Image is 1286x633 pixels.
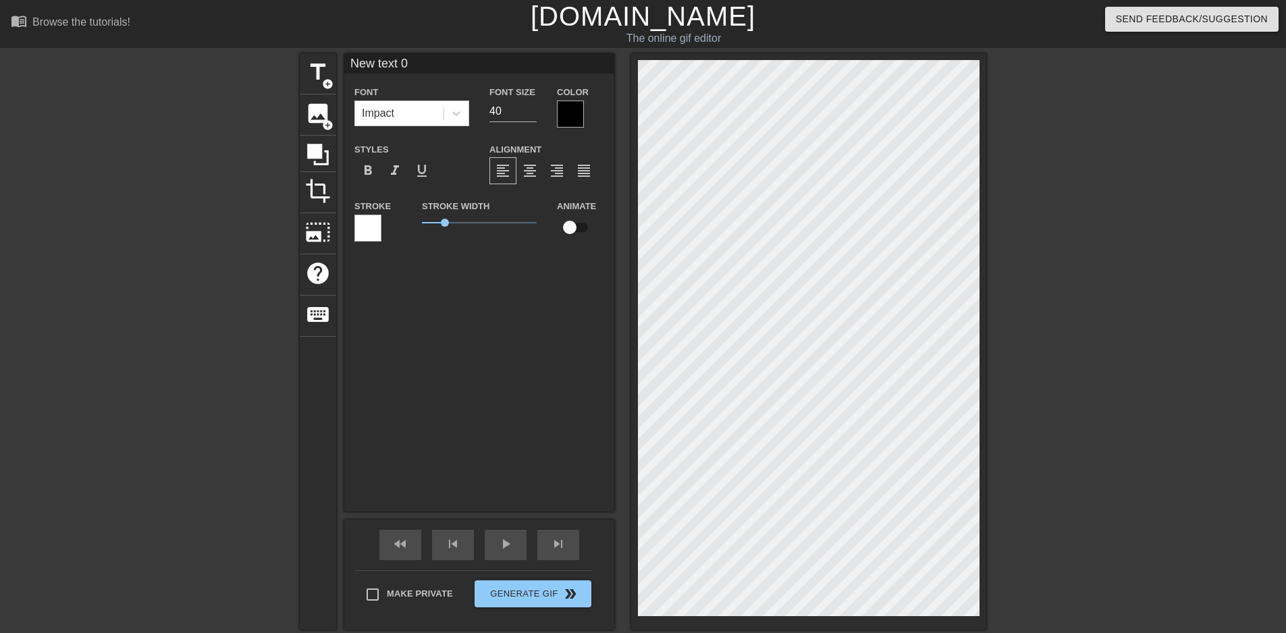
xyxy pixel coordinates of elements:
div: Browse the tutorials! [32,16,130,28]
span: crop [305,178,331,204]
span: format_bold [360,163,376,179]
span: image [305,101,331,126]
span: keyboard [305,302,331,327]
span: Send Feedback/Suggestion [1116,11,1268,28]
label: Font [354,86,378,99]
span: format_align_right [549,163,565,179]
span: fast_rewind [392,536,408,552]
span: format_align_center [522,163,538,179]
span: title [305,59,331,85]
span: Make Private [387,587,453,601]
label: Alignment [489,143,541,157]
label: Stroke [354,200,391,213]
span: add_circle [322,119,333,131]
span: menu_book [11,13,27,29]
span: format_align_left [495,163,511,179]
span: help [305,260,331,286]
div: The online gif editor [435,30,912,47]
span: add_circle [322,78,333,90]
span: format_italic [387,163,403,179]
label: Styles [354,143,389,157]
button: Send Feedback/Suggestion [1105,7,1279,32]
button: Generate Gif [475,580,591,607]
span: photo_size_select_large [305,219,331,245]
span: double_arrow [562,586,579,602]
label: Font Size [489,86,535,99]
span: skip_next [550,536,566,552]
span: format_underline [414,163,430,179]
span: Generate Gif [480,586,586,602]
span: format_align_justify [576,163,592,179]
span: play_arrow [498,536,514,552]
label: Stroke Width [422,200,489,213]
span: skip_previous [445,536,461,552]
label: Animate [557,200,596,213]
label: Color [557,86,589,99]
a: Browse the tutorials! [11,13,130,34]
a: [DOMAIN_NAME] [531,1,755,31]
div: Impact [362,105,394,121]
